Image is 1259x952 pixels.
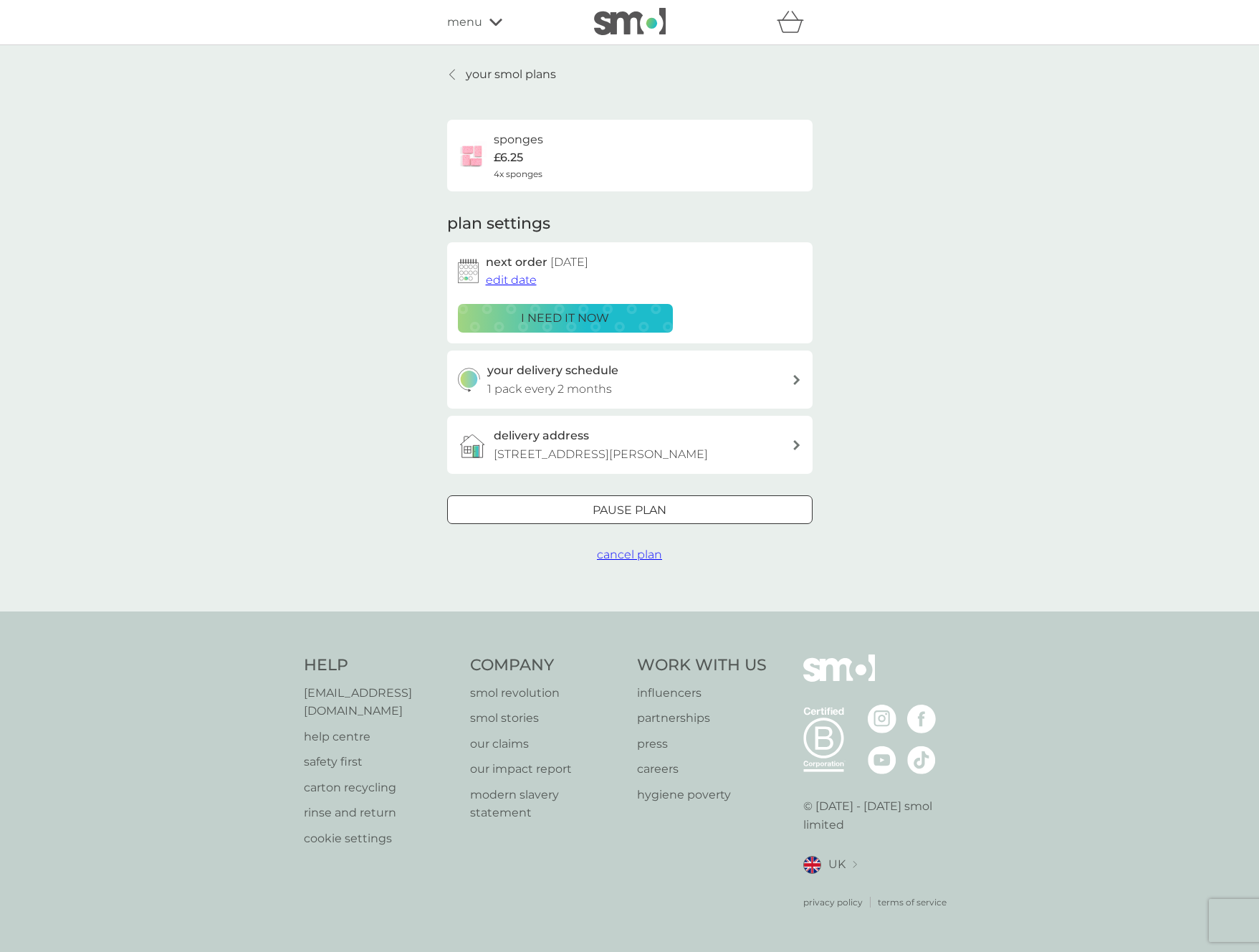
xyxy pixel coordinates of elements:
[486,271,537,290] button: edit date
[494,130,543,149] h6: sponges
[803,654,875,703] img: smol
[486,253,588,272] h2: next order
[304,779,456,797] a: carton recycling
[637,735,767,753] a: press
[304,728,456,746] a: help centre
[458,141,487,170] img: sponges
[521,309,609,328] p: i need it now
[458,304,673,333] button: i need it now
[637,654,767,677] h4: Work With Us
[304,804,456,822] a: rinse and return
[593,501,666,520] p: Pause plan
[470,709,623,728] a: smol stories
[447,416,813,474] a: delivery address[STREET_ADDRESS][PERSON_NAME]
[304,654,456,677] h4: Help
[637,684,767,703] a: influencers
[447,495,813,524] button: Pause plan
[447,351,813,409] button: your delivery schedule1 pack every 2 months
[637,760,767,779] a: careers
[777,8,813,37] div: basket
[470,786,623,822] a: modern slavery statement
[470,684,623,703] a: smol revolution
[597,546,662,564] button: cancel plan
[470,735,623,753] a: our claims
[447,13,482,32] span: menu
[304,829,456,848] a: cookie settings
[466,65,556,84] p: your smol plans
[853,861,857,869] img: select a new location
[907,746,936,774] img: visit the smol Tiktok page
[494,445,708,464] p: [STREET_ADDRESS][PERSON_NAME]
[803,797,956,834] p: © [DATE] - [DATE] smol limited
[447,65,556,84] a: your smol plans
[470,760,623,779] a: our impact report
[487,380,612,399] p: 1 pack every 2 months
[637,709,767,728] a: partnerships
[304,753,456,771] a: safety first
[868,746,896,774] img: visit the smol Youtube page
[470,654,623,677] h4: Company
[597,548,662,561] span: cancel plan
[907,705,936,733] img: visit the smol Facebook page
[494,148,523,167] p: £6.25
[868,705,896,733] img: visit the smol Instagram page
[637,786,767,804] a: hygiene poverty
[803,856,821,874] img: UK flag
[878,895,947,909] a: terms of service
[594,8,666,35] img: smol
[828,855,846,874] span: UK
[803,895,863,909] a: privacy policy
[447,213,550,235] h2: plan settings
[487,361,618,380] h3: your delivery schedule
[486,273,537,287] span: edit date
[494,167,542,181] span: 4x sponges
[304,684,456,720] a: [EMAIL_ADDRESS][DOMAIN_NAME]
[494,427,589,445] h3: delivery address
[550,255,588,269] span: [DATE]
